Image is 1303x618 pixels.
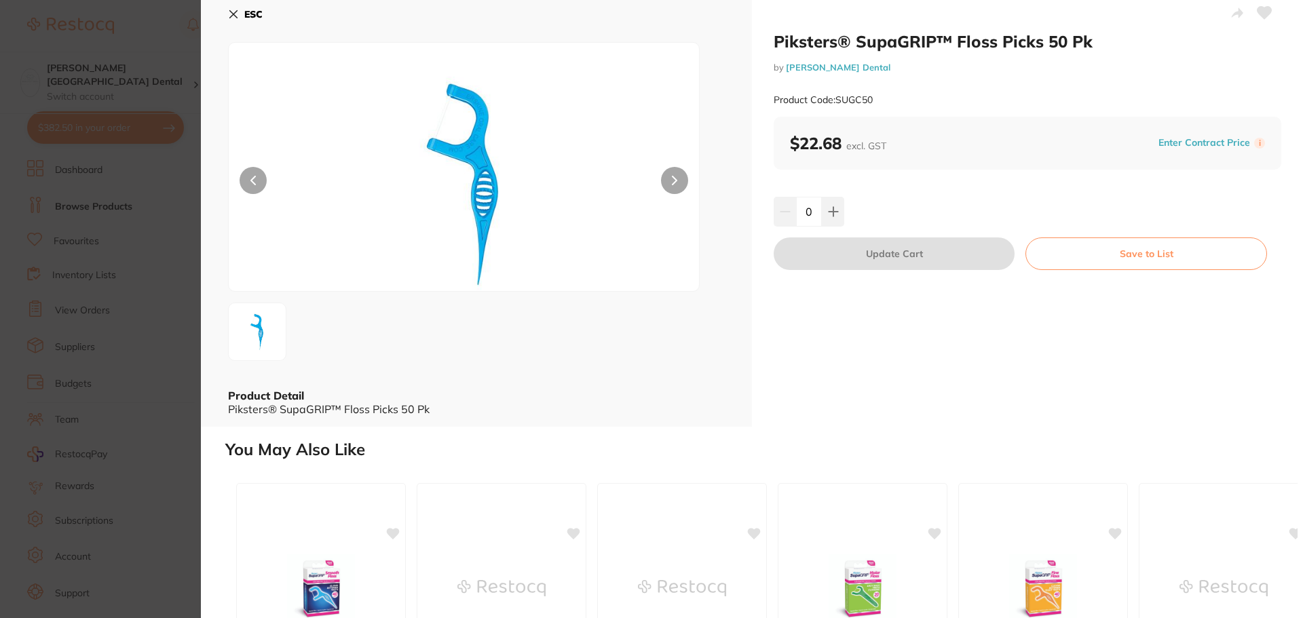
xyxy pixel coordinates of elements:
[774,237,1015,270] button: Update Cart
[233,307,282,356] img: anBn
[228,403,725,415] div: Piksters® SupaGRIP™ Floss Picks 50 Pk
[774,62,1281,73] small: by
[1154,136,1254,149] button: Enter Contract Price
[786,62,890,73] a: [PERSON_NAME] Dental
[774,31,1281,52] h2: Piksters® SupaGRIP™ Floss Picks 50 Pk
[846,140,886,152] span: excl. GST
[225,440,1298,459] h2: You May Also Like
[774,94,873,106] small: Product Code: SUGC50
[1254,138,1265,149] label: i
[1025,237,1267,270] button: Save to List
[790,133,886,153] b: $22.68
[228,389,304,402] b: Product Detail
[228,3,263,26] button: ESC
[323,77,605,291] img: anBn
[244,8,263,20] b: ESC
